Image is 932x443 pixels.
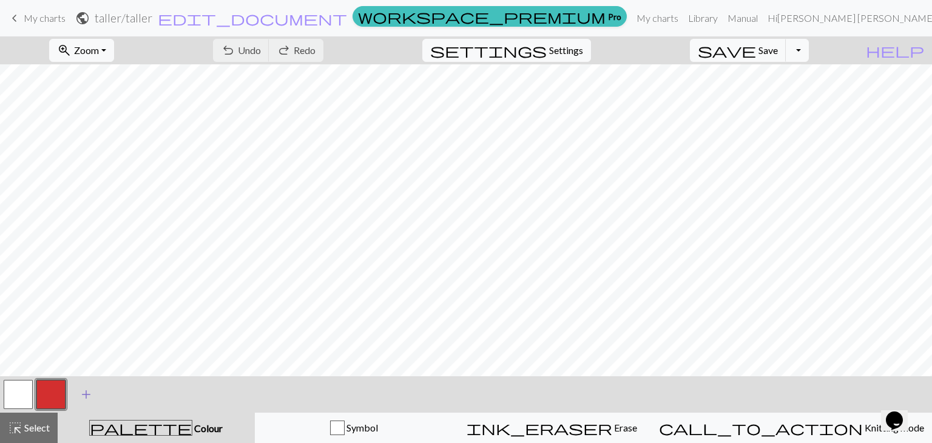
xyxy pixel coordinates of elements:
button: Knitting mode [651,413,932,443]
span: save [698,42,756,59]
iframe: chat widget [881,394,920,431]
span: call_to_action [659,419,863,436]
a: Manual [723,6,763,30]
span: Knitting mode [863,422,924,433]
span: public [75,10,90,27]
span: Select [22,422,50,433]
i: Settings [430,43,547,58]
span: Settings [549,43,583,58]
span: Symbol [345,422,378,433]
span: add [79,386,93,403]
button: Erase [453,413,651,443]
button: Save [690,39,786,62]
span: highlight_alt [8,419,22,436]
a: Library [683,6,723,30]
span: My charts [24,12,66,24]
span: Colour [192,422,223,434]
button: Colour [58,413,255,443]
a: Pro [353,6,627,27]
a: My charts [632,6,683,30]
span: ink_eraser [467,419,612,436]
span: palette [90,419,192,436]
button: Zoom [49,39,114,62]
h2: taller / taller [95,11,152,25]
span: Zoom [74,44,99,56]
span: edit_document [158,10,347,27]
span: workspace_premium [358,8,606,25]
span: Erase [612,422,637,433]
span: settings [430,42,547,59]
span: zoom_in [57,42,72,59]
span: Save [758,44,778,56]
span: keyboard_arrow_left [7,10,22,27]
a: My charts [7,8,66,29]
span: help [866,42,924,59]
button: SettingsSettings [422,39,591,62]
button: Symbol [255,413,453,443]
